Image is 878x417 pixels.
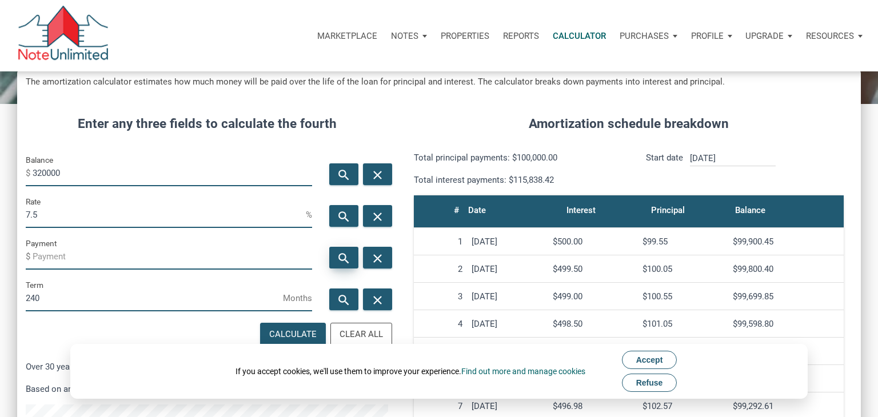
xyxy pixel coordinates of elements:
[472,291,544,302] div: [DATE]
[691,31,724,41] p: Profile
[472,401,544,411] div: [DATE]
[733,236,839,247] div: $99,900.45
[371,167,385,182] i: close
[329,205,358,227] button: search
[636,355,663,364] span: Accept
[418,401,462,411] div: 7
[26,164,33,182] span: $
[745,31,784,41] p: Upgrade
[739,19,799,53] button: Upgrade
[310,19,384,53] button: Marketplace
[414,151,620,165] p: Total principal payments: $100,000.00
[33,161,312,186] input: Balance
[337,292,350,307] i: search
[646,151,683,187] p: Start date
[269,328,317,341] div: Calculate
[17,6,109,66] img: NoteUnlimited
[553,264,634,274] div: $499.50
[371,292,385,307] i: close
[642,264,724,274] div: $100.05
[363,163,392,185] button: close
[418,319,462,329] div: 4
[735,202,765,218] div: Balance
[496,19,546,53] button: Reports
[329,247,358,268] button: search
[26,247,33,266] span: $
[340,328,383,341] div: Clear All
[26,382,388,396] p: Based on an estimated monthly payment of $599.55
[503,31,539,41] p: Reports
[636,378,663,387] span: Refuse
[472,264,544,274] div: [DATE]
[553,31,606,41] p: Calculator
[472,236,544,247] div: [DATE]
[26,153,53,167] label: Balance
[371,209,385,223] i: close
[330,323,392,346] button: Clear All
[418,236,462,247] div: 1
[733,401,839,411] div: $99,292.61
[337,167,350,182] i: search
[472,319,544,329] div: [DATE]
[468,202,486,218] div: Date
[434,19,496,53] a: Properties
[806,31,854,41] p: Resources
[642,319,724,329] div: $101.05
[553,291,634,302] div: $499.00
[733,291,839,302] div: $99,699.85
[733,319,839,329] div: $99,598.80
[799,19,869,53] button: Resources
[337,251,350,265] i: search
[26,114,388,134] h4: Enter any three fields to calculate the fourth
[733,264,839,274] div: $99,800.40
[283,289,312,307] span: Months
[391,31,418,41] p: Notes
[317,31,377,41] p: Marketplace
[454,202,459,218] div: #
[622,374,677,392] button: Refuse
[306,206,312,224] span: %
[418,291,462,302] div: 3
[26,75,852,89] h5: The amortization calculator estimates how much money will be paid over the life of the loan for p...
[553,319,634,329] div: $498.50
[613,19,684,53] button: Purchases
[363,205,392,227] button: close
[546,19,613,53] a: Calculator
[337,209,350,223] i: search
[441,31,489,41] p: Properties
[26,195,41,209] label: Rate
[371,251,385,265] i: close
[622,351,677,369] button: Accept
[329,288,358,310] button: search
[26,286,283,311] input: Term
[684,19,739,53] button: Profile
[405,114,852,134] h4: Amortization schedule breakdown
[26,278,43,292] label: Term
[642,291,724,302] div: $100.55
[329,163,358,185] button: search
[642,401,724,411] div: $102.57
[642,236,724,247] div: $99.55
[26,202,306,228] input: Rate
[620,31,669,41] p: Purchases
[566,202,596,218] div: Interest
[260,323,326,346] button: Calculate
[414,173,620,187] p: Total interest payments: $115,838.42
[651,202,685,218] div: Principal
[418,264,462,274] div: 2
[26,360,388,374] p: Over 30 years you'll pay: $215,838.42
[461,367,585,376] a: Find out more and manage cookies
[236,366,585,377] div: If you accept cookies, we'll use them to improve your experience.
[33,244,312,270] input: Payment
[26,236,57,250] label: Payment
[384,19,434,53] button: Notes
[363,288,392,310] button: close
[363,247,392,268] button: close
[553,236,634,247] div: $500.00
[553,401,634,411] div: $496.98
